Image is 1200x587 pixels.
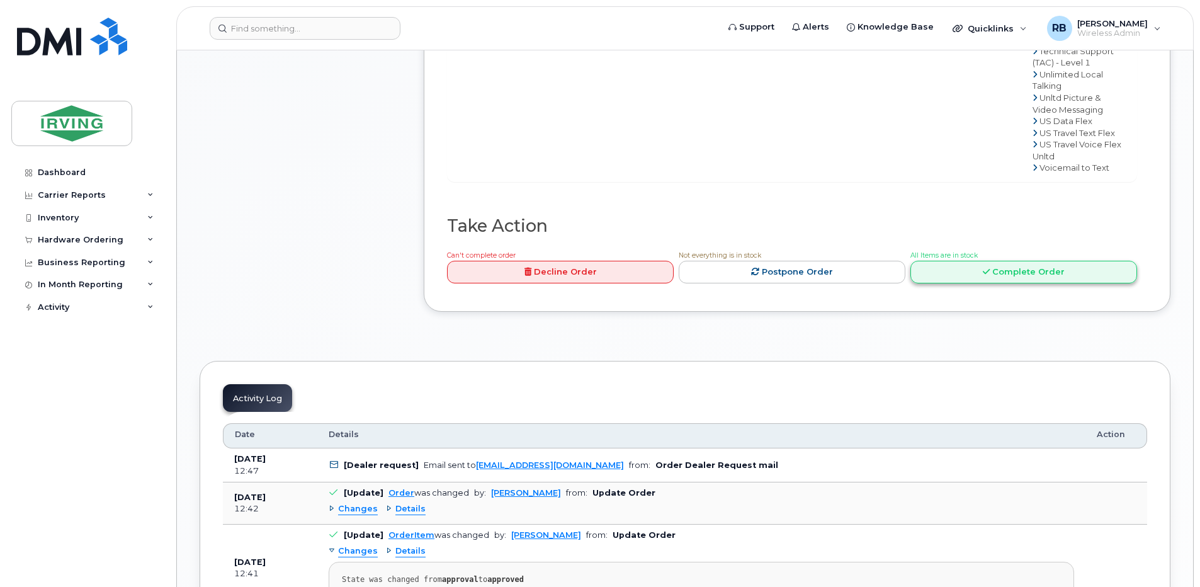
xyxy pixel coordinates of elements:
span: Changes [338,503,378,515]
b: Order Dealer Request mail [655,460,778,470]
span: by: [494,530,506,540]
span: by: [474,488,486,498]
span: [PERSON_NAME] [1077,18,1148,28]
span: Alerts [803,21,829,33]
span: Technical Support (TAC) - Level 1 [1033,46,1114,68]
a: Complete Order [910,261,1137,284]
input: Find something... [210,17,400,40]
a: Decline Order [447,261,674,284]
b: Update Order [613,530,676,540]
a: OrderItem [388,530,434,540]
div: State was changed from to [342,575,1061,584]
span: Quicklinks [968,23,1014,33]
b: [DATE] [234,557,266,567]
span: Knowledge Base [858,21,934,33]
a: [PERSON_NAME] [491,488,561,498]
div: 12:42 [234,503,306,515]
span: Can't complete order [447,251,516,259]
span: Details [395,503,426,515]
a: [EMAIL_ADDRESS][DOMAIN_NAME] [476,460,624,470]
b: [Dealer request] [344,460,419,470]
span: Details [329,429,359,440]
div: Quicklinks [944,16,1036,41]
b: [Update] [344,488,383,498]
b: [Update] [344,530,383,540]
span: Voicemail to Text [1039,162,1109,173]
a: Order [388,488,414,498]
span: All Items are in stock [910,251,978,259]
span: Unlimited Local Talking [1033,69,1103,91]
h2: Take Action [447,217,1137,236]
span: Changes [338,545,378,557]
div: Email sent to [424,460,624,470]
span: US Travel Text Flex [1039,128,1115,138]
a: Postpone Order [679,261,905,284]
b: [DATE] [234,454,266,464]
a: Support [720,14,783,40]
span: from: [629,460,650,470]
th: Action [1085,423,1147,448]
span: RB [1052,21,1067,36]
div: was changed [388,530,489,540]
span: Details [395,545,426,557]
div: Roberts, Brad [1038,16,1170,41]
span: Wireless Admin [1077,28,1148,38]
a: Knowledge Base [838,14,942,40]
span: US Data Flex [1039,116,1092,126]
a: Alerts [783,14,838,40]
span: Date [235,429,255,440]
span: Not everything is in stock [679,251,761,259]
strong: approved [487,575,524,584]
b: Update Order [592,488,655,498]
span: Support [739,21,774,33]
span: Unltd Picture & Video Messaging [1033,93,1103,115]
span: US Travel Voice Flex Unltd [1033,139,1121,161]
span: from: [566,488,587,498]
strong: approval [442,575,478,584]
a: [PERSON_NAME] [511,530,581,540]
div: 12:47 [234,465,306,477]
div: 12:41 [234,568,306,579]
span: from: [586,530,608,540]
div: was changed [388,488,469,498]
b: [DATE] [234,493,266,502]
